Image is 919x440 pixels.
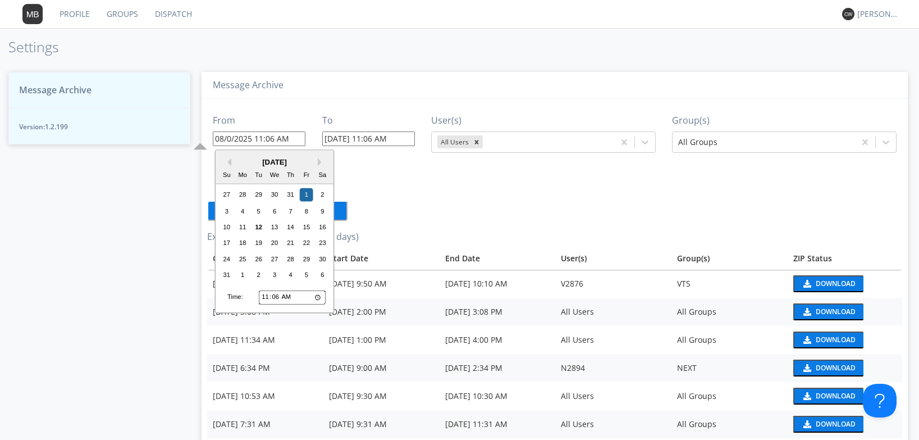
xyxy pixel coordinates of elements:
[816,393,856,400] div: Download
[329,306,434,317] div: [DATE] 2:00 PM
[252,188,266,202] div: Choose Tuesday, July 29th, 2025
[322,116,415,126] h3: To
[268,205,281,218] div: Choose Wednesday, August 6th, 2025
[236,205,249,218] div: Choose Monday, August 4th, 2025
[802,280,811,288] img: download media button
[19,122,180,131] span: Version: 1.2.199
[863,384,897,418] iframe: Toggle Customer Support
[816,309,856,315] div: Download
[318,158,326,166] button: Next Month
[561,278,666,289] div: V2876
[445,306,550,317] div: [DATE] 3:08 PM
[445,419,550,430] div: [DATE] 11:31 AM
[252,252,266,266] div: Choose Tuesday, August 26th, 2025
[561,419,666,430] div: All Users
[802,364,811,372] img: download media button
[555,247,671,270] th: User(s)
[22,4,43,24] img: 373638.png
[213,391,318,402] div: [DATE] 10:53 AM
[252,205,266,218] div: Choose Tuesday, August 5th, 2025
[802,392,811,400] img: download media button
[236,169,249,182] div: Mo
[802,420,811,428] img: download media button
[857,8,899,20] div: [PERSON_NAME] *
[816,337,856,343] div: Download
[672,116,897,126] h3: Group(s)
[561,306,666,317] div: All Users
[445,391,550,402] div: [DATE] 10:30 AM
[220,188,234,202] div: Choose Sunday, July 27th, 2025
[252,169,266,182] div: Tu
[316,188,330,202] div: Choose Saturday, August 2nd, 2025
[802,336,811,344] img: download media button
[300,252,313,266] div: Choose Friday, August 29th, 2025
[284,205,298,218] div: Choose Thursday, August 7th, 2025
[323,247,440,270] th: Toggle SortBy
[793,416,897,433] a: download media buttonDownload
[445,278,550,289] div: [DATE] 10:10 AM
[300,169,313,182] div: Fr
[207,247,323,270] th: Toggle SortBy
[284,269,298,282] div: Choose Thursday, September 4th, 2025
[220,237,234,250] div: Choose Sunday, August 17th, 2025
[8,108,190,144] button: Version:1.2.199
[793,332,897,348] a: download media buttonDownload
[793,360,897,377] a: download media buttonDownload
[788,247,902,270] th: Toggle SortBy
[793,388,863,405] button: Download
[220,252,234,266] div: Choose Sunday, August 24th, 2025
[793,303,897,320] a: download media buttonDownload
[19,84,92,97] span: Message Archive
[220,169,234,182] div: Su
[437,135,470,148] div: All Users
[268,220,281,234] div: Choose Wednesday, August 13th, 2025
[236,237,249,250] div: Choose Monday, August 18th, 2025
[671,247,788,270] th: Group(s)
[223,158,231,166] button: Previous Month
[842,8,854,20] img: 373638.png
[329,334,434,346] div: [DATE] 1:00 PM
[316,252,330,266] div: Choose Saturday, August 30th, 2025
[268,188,281,202] div: Choose Wednesday, July 30th, 2025
[329,362,434,374] div: [DATE] 9:00 AM
[213,116,305,126] h3: From
[793,303,863,320] button: Download
[445,334,550,346] div: [DATE] 4:00 PM
[268,252,281,266] div: Choose Wednesday, August 27th, 2025
[431,116,656,126] h3: User(s)
[220,220,234,234] div: Choose Sunday, August 10th, 2025
[677,278,782,289] div: VTS
[268,169,281,182] div: We
[284,169,298,182] div: Th
[284,188,298,202] div: Choose Thursday, July 31st, 2025
[329,391,434,402] div: [DATE] 9:30 AM
[219,187,331,283] div: month 2025-08
[440,247,556,270] th: Toggle SortBy
[300,188,313,202] div: Choose Friday, August 1st, 2025
[227,293,243,302] div: Time:
[213,419,318,430] div: [DATE] 7:31 AM
[561,391,666,402] div: All Users
[252,237,266,250] div: Choose Tuesday, August 19th, 2025
[213,306,318,317] div: [DATE] 3:08 PM
[236,220,249,234] div: Choose Monday, August 11th, 2025
[284,220,298,234] div: Choose Thursday, August 14th, 2025
[300,205,313,218] div: Choose Friday, August 8th, 2025
[329,419,434,430] div: [DATE] 9:31 AM
[316,237,330,250] div: Choose Saturday, August 23rd, 2025
[802,308,811,316] img: download media button
[793,360,863,377] button: Download
[316,169,330,182] div: Sa
[236,269,249,282] div: Choose Monday, September 1st, 2025
[561,362,666,374] div: N2894
[207,201,348,221] button: Create Zip
[236,188,249,202] div: Choose Monday, July 28th, 2025
[300,237,313,250] div: Choose Friday, August 22nd, 2025
[284,252,298,266] div: Choose Thursday, August 28th, 2025
[793,275,897,292] a: download media buttonDownload
[268,237,281,250] div: Choose Wednesday, August 20th, 2025
[470,135,483,148] div: Remove All Users
[316,220,330,234] div: Choose Saturday, August 16th, 2025
[816,421,856,428] div: Download
[252,220,266,234] div: Choose Tuesday, August 12th, 2025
